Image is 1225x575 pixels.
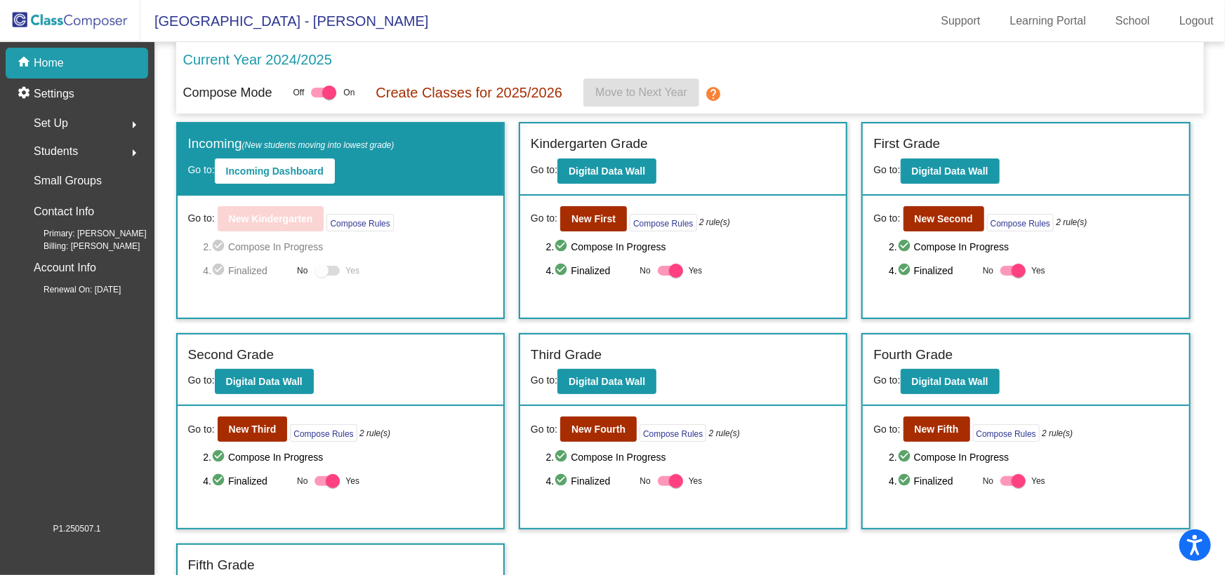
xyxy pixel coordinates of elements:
[34,202,94,222] p: Contact Info
[912,165,988,177] b: Digital Data Wall
[376,82,562,103] p: Create Classes for 2025/2026
[34,55,64,72] p: Home
[640,475,651,487] span: No
[689,262,703,279] span: Yes
[203,238,493,255] span: 2. Compose In Progress
[1057,216,1087,229] i: 2 rule(s)
[531,134,648,154] label: Kindergarten Grade
[293,86,305,99] span: Off
[987,214,1054,231] button: Compose Rules
[873,211,900,226] span: Go to:
[211,449,228,466] mat-icon: check_circle
[242,140,395,150] span: (New students moving into lowest grade)
[889,449,1179,466] span: 2. Compose In Progress
[915,424,959,435] b: New Fifth
[326,214,393,231] button: Compose Rules
[1042,427,1073,440] i: 2 rule(s)
[345,473,359,489] span: Yes
[903,417,970,442] button: New Fifth
[126,144,143,161] mat-icon: arrow_right
[889,238,1179,255] span: 2. Compose In Progress
[215,369,314,394] button: Digital Data Wall
[557,369,656,394] button: Digital Data Wall
[345,262,359,279] span: Yes
[218,417,288,442] button: New Third
[546,262,633,279] span: 4. Finalized
[640,424,706,442] button: Compose Rules
[873,164,900,175] span: Go to:
[34,258,96,278] p: Account Info
[897,449,914,466] mat-icon: check_circle
[640,264,651,277] span: No
[226,165,324,177] b: Incoming Dashboard
[229,424,277,435] b: New Third
[1168,10,1225,32] a: Logout
[554,473,571,489] mat-icon: check_circle
[583,79,699,107] button: Move to Next Year
[546,238,836,255] span: 2. Compose In Progress
[1104,10,1161,32] a: School
[359,427,390,440] i: 2 rule(s)
[188,211,215,226] span: Go to:
[571,213,616,224] b: New First
[211,262,228,279] mat-icon: check_circle
[531,164,557,175] span: Go to:
[901,369,1000,394] button: Digital Data Wall
[571,424,625,435] b: New Fourth
[873,422,900,437] span: Go to:
[709,427,740,440] i: 2 rule(s)
[188,374,215,386] span: Go to:
[126,116,143,133] mat-icon: arrow_right
[34,142,78,161] span: Students
[17,55,34,72] mat-icon: home
[983,475,993,487] span: No
[188,134,395,154] label: Incoming
[554,262,571,279] mat-icon: check_circle
[546,449,836,466] span: 2. Compose In Progress
[699,216,730,229] i: 2 rule(s)
[140,10,428,32] span: [GEOGRAPHIC_DATA] - [PERSON_NAME]
[211,238,228,255] mat-icon: check_circle
[226,376,303,387] b: Digital Data Wall
[930,10,992,32] a: Support
[897,473,914,489] mat-icon: check_circle
[183,49,332,70] p: Current Year 2024/2025
[188,422,215,437] span: Go to:
[203,262,290,279] span: 4. Finalized
[689,473,703,489] span: Yes
[188,345,274,365] label: Second Grade
[546,473,633,489] span: 4. Finalized
[897,262,914,279] mat-icon: check_circle
[901,158,1000,184] button: Digital Data Wall
[889,473,976,489] span: 4. Finalized
[203,449,493,466] span: 2. Compose In Progress
[897,238,914,255] mat-icon: check_circle
[873,374,900,386] span: Go to:
[21,227,147,240] span: Primary: [PERSON_NAME]
[873,345,953,365] label: Fourth Grade
[557,158,656,184] button: Digital Data Wall
[912,376,988,387] b: Digital Data Wall
[554,238,571,255] mat-icon: check_circle
[903,206,984,231] button: New Second
[343,86,355,99] span: On
[889,262,976,279] span: 4. Finalized
[531,211,557,226] span: Go to:
[21,283,121,296] span: Renewal On: [DATE]
[999,10,1098,32] a: Learning Portal
[983,264,993,277] span: No
[218,206,324,231] button: New Kindergarten
[569,165,645,177] b: Digital Data Wall
[873,134,940,154] label: First Grade
[211,473,228,489] mat-icon: check_circle
[297,475,307,487] span: No
[215,158,335,184] button: Incoming Dashboard
[554,449,571,466] mat-icon: check_circle
[229,213,313,224] b: New Kindergarten
[531,422,557,437] span: Go to:
[560,417,637,442] button: New Fourth
[183,83,272,102] p: Compose Mode
[705,86,722,102] mat-icon: help
[297,264,307,277] span: No
[915,213,973,224] b: New Second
